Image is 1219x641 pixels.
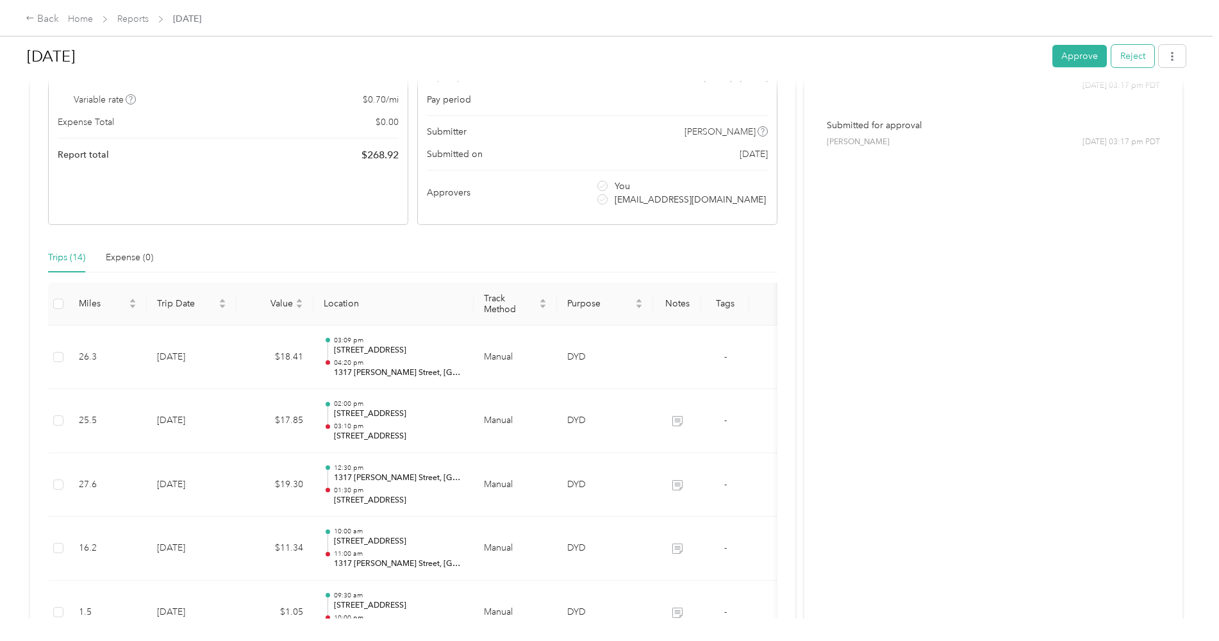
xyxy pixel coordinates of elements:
span: Expense Total [58,115,114,129]
span: [DATE] [173,12,201,26]
th: Notes [653,283,701,326]
div: Back [26,12,59,27]
span: - [724,542,727,553]
p: 1317 [PERSON_NAME] Street, [GEOGRAPHIC_DATA] [334,558,463,570]
th: Location [313,283,474,326]
span: Trip Date [157,298,216,309]
p: 10:00 am [334,527,463,536]
p: 1317 [PERSON_NAME] Street, [GEOGRAPHIC_DATA] [334,367,463,379]
th: Purpose [557,283,653,326]
p: Submitted for approval [827,119,1160,132]
span: [DATE] [740,147,768,161]
td: DYD [557,453,653,517]
span: - [724,479,727,490]
span: [DATE] 03:17 pm PDT [1082,137,1160,148]
span: Purpose [567,298,633,309]
p: 04:20 pm [334,358,463,367]
span: Report total [58,148,109,162]
p: [STREET_ADDRESS] [334,536,463,547]
span: caret-up [129,297,137,304]
p: [STREET_ADDRESS] [334,600,463,612]
td: $19.30 [236,453,313,517]
p: [STREET_ADDRESS] [334,408,463,420]
span: Pay period [427,93,471,106]
td: DYD [557,517,653,581]
th: Trip Date [147,283,236,326]
p: 12:30 pm [334,463,463,472]
td: Manual [474,517,557,581]
span: Value [247,298,293,309]
td: 26.3 [69,326,147,390]
a: Reports [117,13,149,24]
span: Approvers [427,186,470,199]
span: Submitted on [427,147,483,161]
span: - [724,415,727,426]
th: Value [236,283,313,326]
td: Manual [474,389,557,453]
td: $11.34 [236,517,313,581]
p: 02:00 pm [334,399,463,408]
span: [EMAIL_ADDRESS][DOMAIN_NAME] [615,193,766,206]
div: Expense (0) [106,251,153,265]
td: [DATE] [147,326,236,390]
td: DYD [557,326,653,390]
span: $ 268.92 [361,147,399,163]
h1: Sep 2025 [27,41,1043,72]
span: caret-up [219,297,226,304]
span: caret-down [539,303,547,310]
td: 25.5 [69,389,147,453]
span: caret-down [295,303,303,310]
span: Track Method [484,293,536,315]
p: 10:00 pm [334,613,463,622]
th: Tags [701,283,749,326]
td: [DATE] [147,517,236,581]
span: $ 0.70 / mi [363,93,399,106]
span: caret-up [295,297,303,304]
p: 03:10 pm [334,422,463,431]
p: [STREET_ADDRESS] [334,431,463,442]
span: caret-down [129,303,137,310]
span: caret-up [539,297,547,304]
span: Miles [79,298,126,309]
span: caret-up [635,297,643,304]
p: [STREET_ADDRESS] [334,345,463,356]
td: Manual [474,453,557,517]
th: Miles [69,283,147,326]
span: Variable rate [74,93,137,106]
span: Submitter [427,125,467,138]
span: [PERSON_NAME] [827,137,890,148]
span: - [724,606,727,617]
p: 01:30 pm [334,486,463,495]
p: 09:30 am [334,591,463,600]
td: $17.85 [236,389,313,453]
td: [DATE] [147,453,236,517]
td: [DATE] [147,389,236,453]
th: Track Method [474,283,557,326]
span: caret-down [635,303,643,310]
p: [STREET_ADDRESS] [334,495,463,506]
td: 27.6 [69,453,147,517]
td: 16.2 [69,517,147,581]
span: caret-down [219,303,226,310]
iframe: Everlance-gr Chat Button Frame [1147,569,1219,641]
span: You [615,179,630,193]
span: - [724,351,727,362]
span: [PERSON_NAME] [684,125,756,138]
p: 11:00 am [334,549,463,558]
td: Manual [474,326,557,390]
button: Reject [1111,45,1154,67]
a: Home [68,13,93,24]
p: 03:09 pm [334,336,463,345]
td: DYD [557,389,653,453]
span: $ 0.00 [376,115,399,129]
p: 1317 [PERSON_NAME] Street, [GEOGRAPHIC_DATA] [334,472,463,484]
div: Trips (14) [48,251,85,265]
button: Approve [1052,45,1107,67]
td: $18.41 [236,326,313,390]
